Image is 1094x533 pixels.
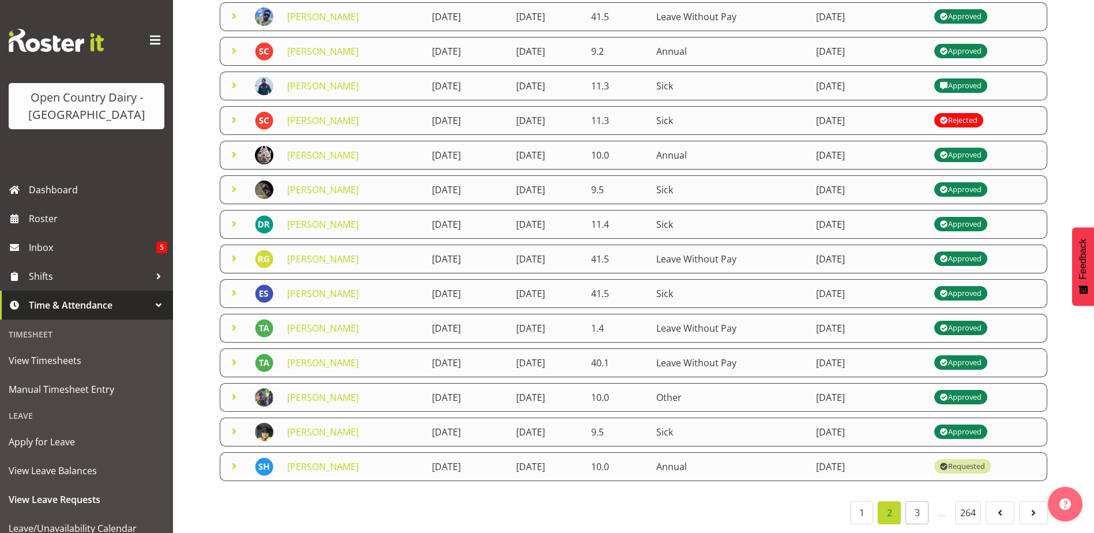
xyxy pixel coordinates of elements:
[287,426,359,438] a: [PERSON_NAME]
[940,460,985,474] div: Requested
[287,183,359,196] a: [PERSON_NAME]
[9,352,164,369] span: View Timesheets
[425,452,509,481] td: [DATE]
[255,146,273,164] img: david-pawley3cc84dba56bc9102d4744f58d90eb7b6.png
[509,106,584,135] td: [DATE]
[3,456,170,485] a: View Leave Balances
[584,418,649,446] td: 9.5
[29,181,167,198] span: Dashboard
[649,314,809,343] td: Leave Without Pay
[287,218,359,231] a: [PERSON_NAME]
[425,72,509,100] td: [DATE]
[287,287,359,300] a: [PERSON_NAME]
[287,322,359,335] a: [PERSON_NAME]
[649,106,809,135] td: Sick
[509,141,584,170] td: [DATE]
[255,42,273,61] img: stuart-cherrington8207.jpg
[649,245,809,273] td: Leave Without Pay
[940,217,982,231] div: Approved
[809,314,927,343] td: [DATE]
[425,348,509,377] td: [DATE]
[156,242,167,253] span: 5
[940,10,982,24] div: Approved
[649,452,809,481] td: Annual
[425,2,509,31] td: [DATE]
[509,383,584,412] td: [DATE]
[425,106,509,135] td: [DATE]
[9,29,104,52] img: Rosterit website logo
[584,348,649,377] td: 40.1
[255,77,273,95] img: navreet-jawanda95c228f464e9d78a3a0393331bcd1ca2.png
[649,37,809,66] td: Annual
[287,460,359,473] a: [PERSON_NAME]
[287,356,359,369] a: [PERSON_NAME]
[509,37,584,66] td: [DATE]
[584,452,649,481] td: 10.0
[809,245,927,273] td: [DATE]
[255,284,273,303] img: eric-stothers10284.jpg
[255,7,273,26] img: bhupinder-dhaliwale520c7e83d2cff55cd0c5581e3f2827c.png
[584,141,649,170] td: 10.0
[649,383,809,412] td: Other
[287,149,359,162] a: [PERSON_NAME]
[9,381,164,398] span: Manual Timesheet Entry
[809,452,927,481] td: [DATE]
[649,175,809,204] td: Sick
[9,491,164,508] span: View Leave Requests
[509,175,584,204] td: [DATE]
[584,72,649,100] td: 11.3
[287,391,359,404] a: [PERSON_NAME]
[955,501,981,524] a: 264
[3,404,170,427] div: Leave
[509,245,584,273] td: [DATE]
[425,279,509,308] td: [DATE]
[425,37,509,66] td: [DATE]
[509,314,584,343] td: [DATE]
[940,252,982,266] div: Approved
[3,322,170,346] div: Timesheet
[509,72,584,100] td: [DATE]
[255,423,273,441] img: wally-haumu88feead7bec18aeb479ed3e5b656e965.png
[255,181,273,199] img: amrik-singh03ac6be936c81c43ac146ad11541ec6c.png
[809,383,927,412] td: [DATE]
[425,383,509,412] td: [DATE]
[809,348,927,377] td: [DATE]
[649,279,809,308] td: Sick
[940,391,982,404] div: Approved
[287,10,359,23] a: [PERSON_NAME]
[940,183,982,197] div: Approved
[584,37,649,66] td: 9.2
[255,388,273,407] img: jimi-jack2d49adff5e4179d594c9ccc0e579dba0.png
[425,245,509,273] td: [DATE]
[584,245,649,273] td: 41.5
[584,2,649,31] td: 41.5
[940,44,982,58] div: Approved
[509,452,584,481] td: [DATE]
[255,354,273,372] img: thakur-ajit-singh11708.jpg
[255,457,273,476] img: steve-hart11705.jpg
[509,2,584,31] td: [DATE]
[425,314,509,343] td: [DATE]
[809,106,927,135] td: [DATE]
[9,462,164,479] span: View Leave Balances
[584,210,649,239] td: 11.4
[255,111,273,130] img: stuart-cherrington8207.jpg
[649,348,809,377] td: Leave Without Pay
[3,485,170,514] a: View Leave Requests
[809,2,927,31] td: [DATE]
[287,45,359,58] a: [PERSON_NAME]
[584,106,649,135] td: 11.3
[809,210,927,239] td: [DATE]
[29,268,150,285] span: Shifts
[584,279,649,308] td: 41.5
[425,210,509,239] td: [DATE]
[1059,498,1071,510] img: help-xxl-2.png
[9,433,164,451] span: Apply for Leave
[905,501,928,524] a: 3
[809,72,927,100] td: [DATE]
[287,80,359,92] a: [PERSON_NAME]
[809,418,927,446] td: [DATE]
[509,348,584,377] td: [DATE]
[3,427,170,456] a: Apply for Leave
[1078,239,1088,279] span: Feedback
